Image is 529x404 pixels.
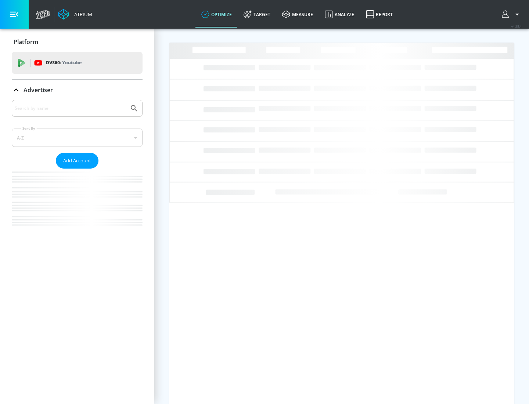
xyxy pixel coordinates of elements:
a: Target [238,1,276,28]
a: Analyze [319,1,360,28]
span: v 4.25.4 [511,24,522,28]
div: Advertiser [12,80,143,100]
p: Advertiser [24,86,53,94]
label: Sort By [21,126,37,131]
div: Platform [12,32,143,52]
div: Atrium [71,11,92,18]
div: A-Z [12,129,143,147]
p: Youtube [62,59,82,66]
a: optimize [195,1,238,28]
a: Report [360,1,399,28]
p: DV360: [46,59,82,67]
p: Platform [14,38,38,46]
button: Add Account [56,153,98,169]
a: measure [276,1,319,28]
div: DV360: Youtube [12,52,143,74]
input: Search by name [15,104,126,113]
nav: list of Advertiser [12,169,143,240]
a: Atrium [58,9,92,20]
span: Add Account [63,156,91,165]
div: Advertiser [12,100,143,240]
